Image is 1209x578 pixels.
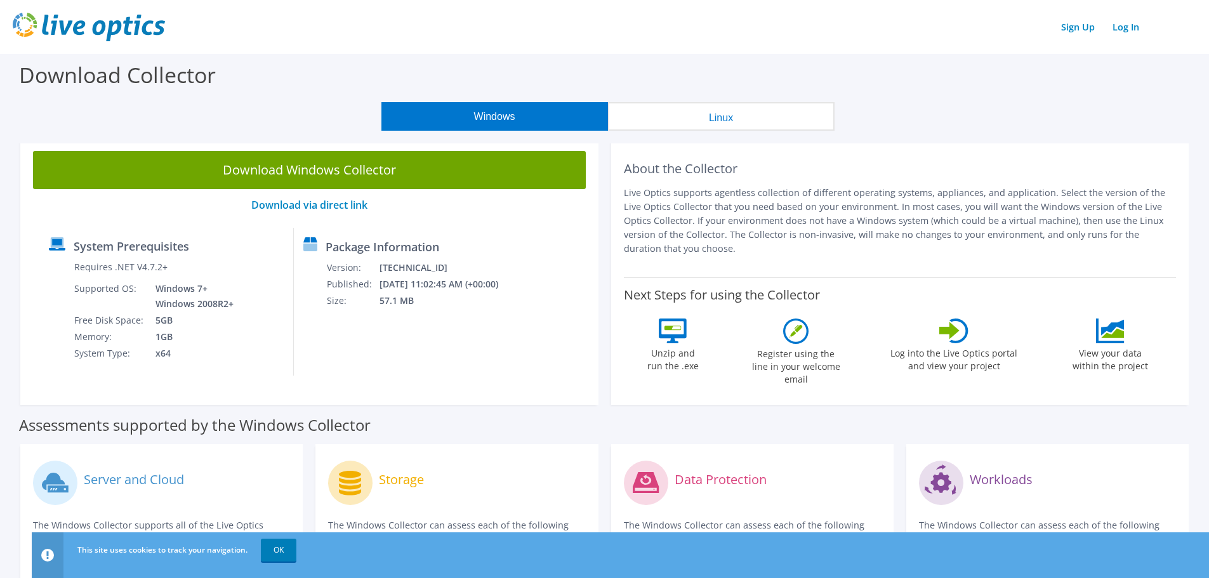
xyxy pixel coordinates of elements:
[146,280,236,312] td: Windows 7+ Windows 2008R2+
[74,345,146,362] td: System Type:
[146,329,236,345] td: 1GB
[19,60,216,89] label: Download Collector
[146,345,236,362] td: x64
[379,292,515,309] td: 57.1 MB
[328,518,585,546] p: The Windows Collector can assess each of the following storage systems.
[608,102,835,131] button: Linux
[251,198,367,212] a: Download via direct link
[74,329,146,345] td: Memory:
[326,240,439,253] label: Package Information
[919,518,1176,546] p: The Windows Collector can assess each of the following applications.
[379,473,424,486] label: Storage
[13,13,165,41] img: live_optics_svg.svg
[624,287,820,303] label: Next Steps for using the Collector
[624,161,1177,176] h2: About the Collector
[624,186,1177,256] p: Live Optics supports agentless collection of different operating systems, appliances, and applica...
[19,419,371,431] label: Assessments supported by the Windows Collector
[1106,18,1146,36] a: Log In
[381,102,608,131] button: Windows
[74,280,146,312] td: Supported OS:
[379,259,515,276] td: [TECHNICAL_ID]
[326,259,379,276] td: Version:
[74,240,189,253] label: System Prerequisites
[1064,343,1156,372] label: View your data within the project
[748,344,843,386] label: Register using the line in your welcome email
[675,473,767,486] label: Data Protection
[84,473,184,486] label: Server and Cloud
[146,312,236,329] td: 5GB
[326,276,379,292] td: Published:
[890,343,1018,372] label: Log into the Live Optics portal and view your project
[33,518,290,546] p: The Windows Collector supports all of the Live Optics compute and cloud assessments.
[379,276,515,292] td: [DATE] 11:02:45 AM (+00:00)
[33,151,586,189] a: Download Windows Collector
[77,544,248,555] span: This site uses cookies to track your navigation.
[261,539,296,562] a: OK
[970,473,1033,486] label: Workloads
[644,343,702,372] label: Unzip and run the .exe
[74,261,168,273] label: Requires .NET V4.7.2+
[326,292,379,309] td: Size:
[1055,18,1101,36] a: Sign Up
[624,518,881,546] p: The Windows Collector can assess each of the following DPS applications.
[74,312,146,329] td: Free Disk Space:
